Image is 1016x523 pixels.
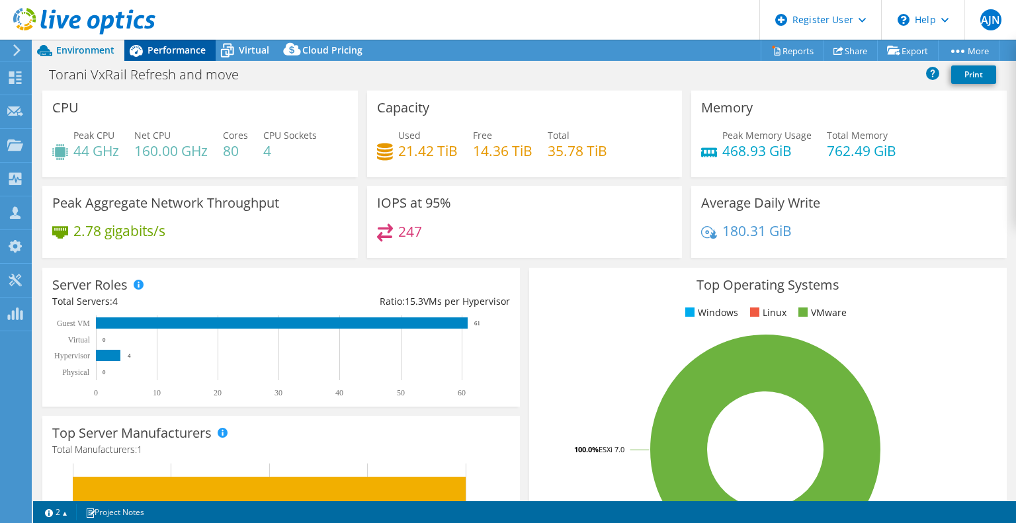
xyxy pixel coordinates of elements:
[52,196,279,210] h3: Peak Aggregate Network Throughput
[980,9,1001,30] span: AJN
[398,224,422,239] h4: 247
[722,223,792,238] h4: 180.31 GiB
[599,444,624,454] tspan: ESXi 7.0
[474,320,480,327] text: 61
[43,67,259,82] h1: Torani VxRail Refresh and move
[76,504,153,520] a: Project Notes
[747,305,786,320] li: Linux
[761,40,824,61] a: Reports
[398,129,421,141] span: Used
[827,129,888,141] span: Total Memory
[701,196,820,210] h3: Average Daily Write
[701,101,753,115] h3: Memory
[68,335,91,344] text: Virtual
[335,388,343,397] text: 40
[722,129,812,141] span: Peak Memory Usage
[405,295,423,307] span: 15.3
[682,305,738,320] li: Windows
[52,442,510,457] h4: Total Manufacturers:
[52,278,128,292] h3: Server Roles
[722,143,812,158] h4: 468.93 GiB
[458,388,466,397] text: 60
[275,388,282,397] text: 30
[951,65,996,84] a: Print
[137,443,142,456] span: 1
[56,44,114,56] span: Environment
[73,129,114,141] span: Peak CPU
[263,143,317,158] h4: 4
[103,369,106,376] text: 0
[824,40,878,61] a: Share
[473,143,532,158] h4: 14.36 TiB
[398,143,458,158] h4: 21.42 TiB
[73,143,119,158] h4: 44 GHz
[36,504,77,520] a: 2
[148,44,206,56] span: Performance
[54,351,90,360] text: Hypervisor
[57,319,90,328] text: Guest VM
[548,143,607,158] h4: 35.78 TiB
[938,40,999,61] a: More
[574,444,599,454] tspan: 100.0%
[377,101,429,115] h3: Capacity
[281,294,510,309] div: Ratio: VMs per Hypervisor
[73,223,165,238] h4: 2.78 gigabits/s
[263,129,317,141] span: CPU Sockets
[214,388,222,397] text: 20
[397,388,405,397] text: 50
[223,129,248,141] span: Cores
[223,143,248,158] h4: 80
[539,278,997,292] h3: Top Operating Systems
[52,426,212,440] h3: Top Server Manufacturers
[103,337,106,343] text: 0
[112,295,118,307] span: 4
[548,129,570,141] span: Total
[134,143,208,158] h4: 160.00 GHz
[52,101,79,115] h3: CPU
[827,143,896,158] h4: 762.49 GiB
[62,368,89,377] text: Physical
[128,352,131,359] text: 4
[795,305,847,320] li: VMware
[94,388,98,397] text: 0
[52,294,281,309] div: Total Servers:
[473,129,492,141] span: Free
[377,196,451,210] h3: IOPS at 95%
[239,44,269,56] span: Virtual
[153,388,161,397] text: 10
[898,14,910,26] svg: \n
[877,40,939,61] a: Export
[302,44,362,56] span: Cloud Pricing
[134,129,171,141] span: Net CPU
